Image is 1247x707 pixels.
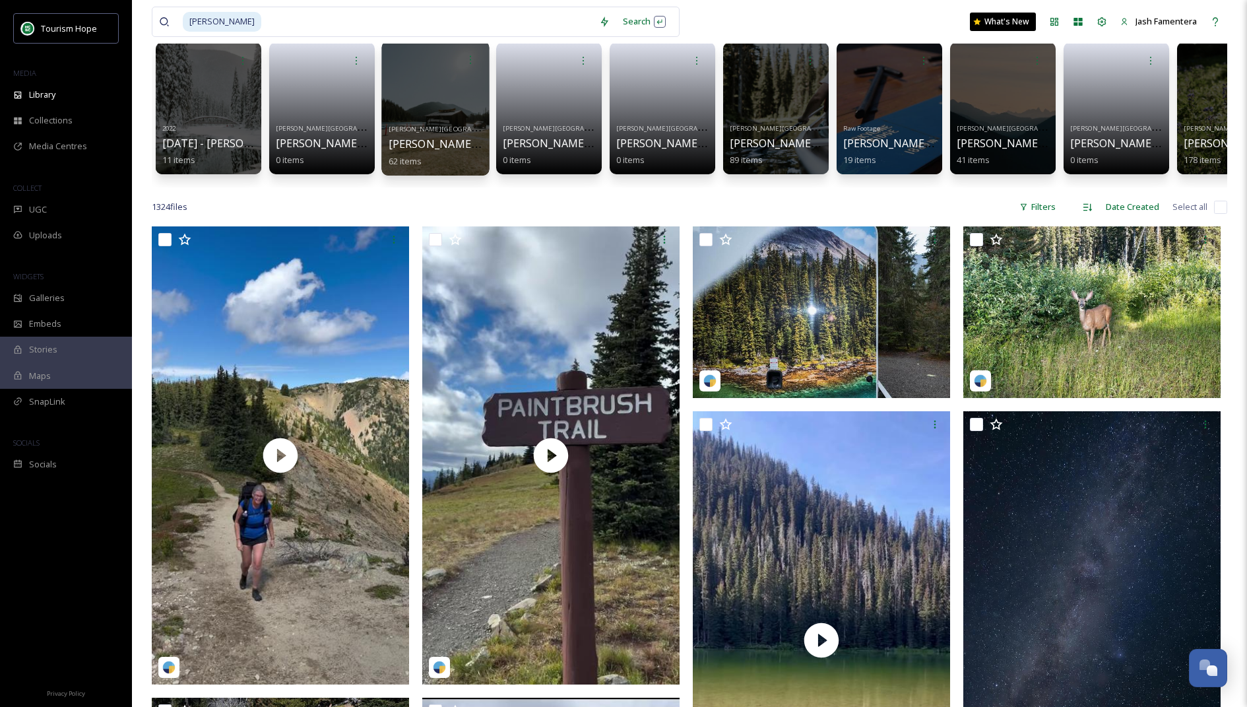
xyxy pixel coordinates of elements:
span: [PERSON_NAME][GEOGRAPHIC_DATA] [730,124,847,133]
span: [PERSON_NAME] - Lightning Lake [389,137,560,151]
img: lukemiklerphotography-18520552351051003.jpeg [963,226,1221,398]
a: [PERSON_NAME][GEOGRAPHIC_DATA][PERSON_NAME] PARK WINTER SHOOT0 items [276,121,473,166]
span: WIDGETS [13,271,44,281]
span: 19 items [843,154,876,166]
span: 2022 [162,124,176,133]
span: 41 items [957,154,990,166]
span: Galleries [29,292,65,304]
span: SOCIALS [13,438,40,448]
span: [PERSON_NAME][GEOGRAPHIC_DATA] [616,124,734,133]
span: [PERSON_NAME] B-Roll Summer [843,136,1004,151]
span: Media Centres [29,140,87,152]
span: Privacy Policy [47,689,85,698]
img: thumbnail [422,226,680,684]
span: [PERSON_NAME] PARK WINTER SHOOT [276,136,473,151]
span: Collections [29,114,73,127]
img: snapsea-logo.png [162,661,176,674]
span: Stories [29,343,57,356]
span: 11 items [162,154,195,166]
a: What's New [970,13,1036,31]
span: Socials [29,458,57,471]
span: 89 items [730,154,763,166]
a: 2022[DATE] - [PERSON_NAME]11 items [162,121,291,166]
a: Jash Famentera [1114,9,1203,34]
span: 178 items [1184,154,1221,166]
span: COLLECT [13,183,42,193]
div: Date Created [1099,194,1166,220]
a: [PERSON_NAME][GEOGRAPHIC_DATA][PERSON_NAME] - Lightning Lake Portage89 items [730,121,941,166]
button: Open Chat [1189,649,1227,687]
span: Uploads [29,229,62,242]
span: 0 items [1070,154,1099,166]
span: Tourism Hope [41,22,97,34]
div: Filters [1013,194,1062,220]
span: 0 items [276,154,304,166]
img: lukemiklerphotography-18306896416174424.jpeg [693,226,950,398]
span: 1324 file s [152,201,187,213]
span: Select all [1172,201,1207,213]
a: [PERSON_NAME][GEOGRAPHIC_DATA][PERSON_NAME] - Lightning Lake62 items [389,121,560,166]
a: [PERSON_NAME][GEOGRAPHIC_DATA][PERSON_NAME] - Lightning Lake Portage0 items [616,121,827,166]
img: logo.png [21,22,34,35]
span: UGC [29,203,47,216]
a: Privacy Policy [47,685,85,700]
img: snapsea-logo.png [433,661,446,674]
a: [PERSON_NAME][GEOGRAPHIC_DATA][PERSON_NAME] - Lightning Lake0 items [503,121,671,166]
span: 62 items [389,154,422,166]
span: [PERSON_NAME][GEOGRAPHIC_DATA] [503,124,620,133]
span: Library [29,88,55,101]
span: [PERSON_NAME] - Lightning Lake Portage [616,136,827,151]
img: thumbnail [152,226,409,684]
span: [DATE] - [PERSON_NAME] [162,136,291,151]
span: [PERSON_NAME][GEOGRAPHIC_DATA] [1070,124,1188,133]
span: [PERSON_NAME][GEOGRAPHIC_DATA] [389,124,509,133]
span: SnapLink [29,395,65,408]
img: snapsea-logo.png [974,374,987,387]
span: 0 items [503,154,531,166]
img: snapsea-logo.png [703,374,717,387]
span: [PERSON_NAME] Cascade Lookout [957,136,1129,151]
span: 0 items [616,154,645,166]
span: [PERSON_NAME][GEOGRAPHIC_DATA] [276,124,393,133]
span: Jash Famentera [1135,15,1197,27]
div: Search [616,9,672,34]
span: [PERSON_NAME] [183,12,261,31]
span: Maps [29,370,51,382]
span: [PERSON_NAME][GEOGRAPHIC_DATA] [957,124,1074,133]
span: [PERSON_NAME] - Lightning Lake Portage [730,136,941,151]
span: Embeds [29,318,61,330]
a: [PERSON_NAME][GEOGRAPHIC_DATA][PERSON_NAME] Cascade Lookout41 items [957,121,1129,166]
span: [PERSON_NAME] - Lightning Lake [503,136,671,151]
span: [PERSON_NAME] Cascade Lookout [1070,136,1242,151]
a: [PERSON_NAME][GEOGRAPHIC_DATA][PERSON_NAME] Cascade Lookout0 items [1070,121,1242,166]
a: Raw Footage[PERSON_NAME] B-Roll Summer19 items [843,121,1004,166]
span: MEDIA [13,68,36,78]
span: Raw Footage [843,124,880,133]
